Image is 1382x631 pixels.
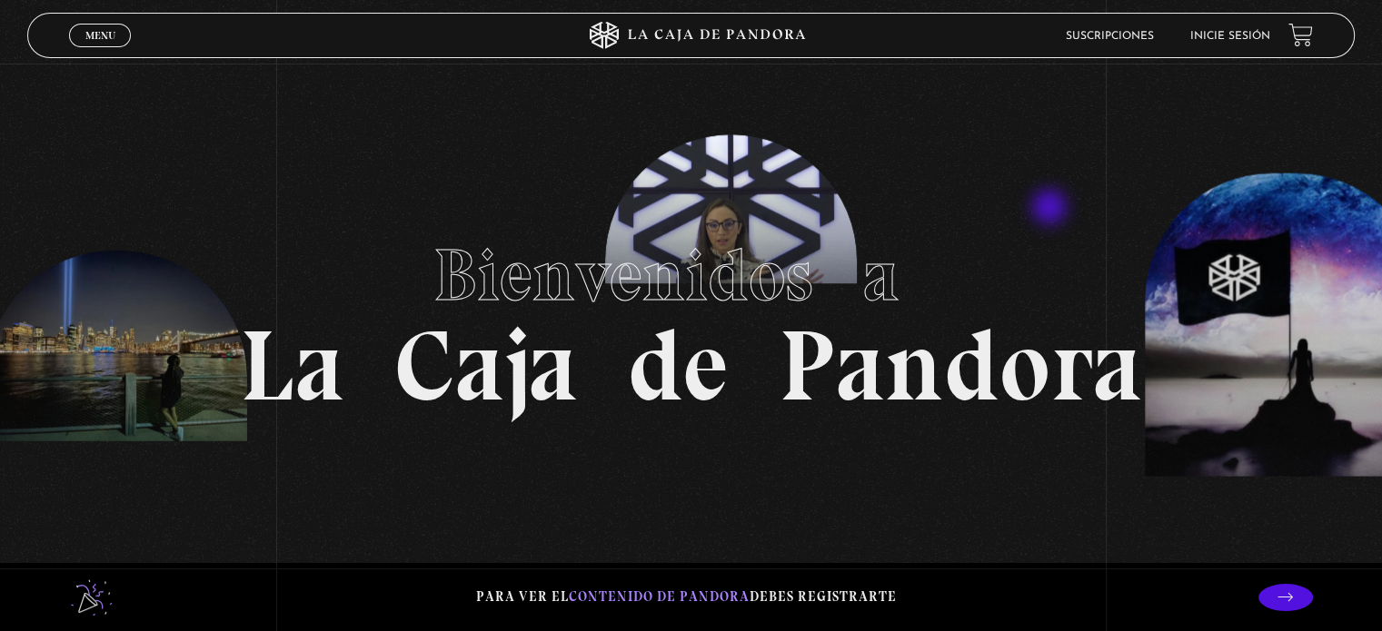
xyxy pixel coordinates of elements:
[79,45,122,58] span: Cerrar
[476,585,897,609] p: Para ver el debes registrarte
[1190,31,1270,42] a: Inicie sesión
[1288,23,1313,47] a: View your shopping cart
[569,588,750,605] span: contenido de Pandora
[1066,31,1154,42] a: Suscripciones
[85,30,115,41] span: Menu
[433,232,950,319] span: Bienvenidos a
[240,216,1142,416] h1: La Caja de Pandora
